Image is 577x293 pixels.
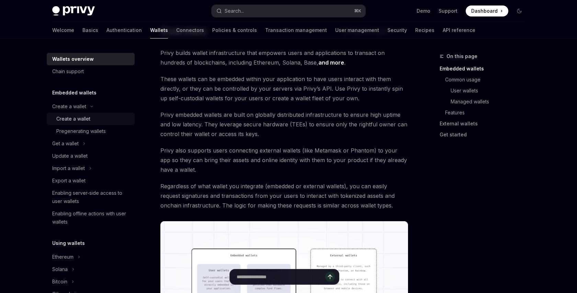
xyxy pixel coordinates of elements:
button: Toggle Solana section [47,263,135,275]
span: Regardless of what wallet you integrate (embedded or external wallets), you can easily request si... [160,181,408,210]
button: Toggle Ethereum section [47,251,135,263]
div: Pregenerating wallets [56,127,106,135]
a: Wallets [150,22,168,38]
a: User management [335,22,379,38]
a: External wallets [440,118,530,129]
a: and more [318,59,344,66]
div: Solana [52,265,68,273]
div: Import a wallet [52,164,85,172]
a: Common usage [440,74,530,85]
a: Pregenerating wallets [47,125,135,137]
span: Dashboard [471,8,498,14]
button: Send message [325,272,335,282]
a: Welcome [52,22,74,38]
button: Toggle Create a wallet section [47,100,135,113]
div: Create a wallet [56,115,90,123]
div: Wallets overview [52,55,94,63]
div: Get a wallet [52,139,79,148]
a: Managed wallets [440,96,530,107]
button: Toggle Import a wallet section [47,162,135,174]
a: Policies & controls [212,22,257,38]
div: Enabling server-side access to user wallets [52,189,131,205]
img: dark logo [52,6,95,16]
div: Bitcoin [52,278,67,286]
a: Enabling offline actions with user wallets [47,207,135,228]
div: Search... [225,7,244,15]
div: Ethereum [52,253,73,261]
div: Create a wallet [52,102,86,111]
span: Privy also supports users connecting external wallets (like Metamask or Phantom) to your app so t... [160,146,408,174]
a: Dashboard [466,5,508,16]
span: Privy builds wallet infrastructure that empowers users and applications to transact on hundreds o... [160,48,408,67]
input: Ask a question... [237,269,325,284]
a: User wallets [440,85,530,96]
span: On this page [446,52,477,60]
button: Toggle Bitcoin section [47,275,135,288]
a: Connectors [176,22,204,38]
span: These wallets can be embedded within your application to have users interact with them directly, ... [160,74,408,103]
a: Export a wallet [47,174,135,187]
a: Demo [417,8,430,14]
button: Open search [212,5,365,17]
a: Update a wallet [47,150,135,162]
a: Security [387,22,407,38]
a: Basics [82,22,98,38]
div: Enabling offline actions with user wallets [52,210,131,226]
div: Export a wallet [52,177,86,185]
a: Support [439,8,457,14]
a: Wallets overview [47,53,135,65]
a: Transaction management [265,22,327,38]
button: Toggle dark mode [514,5,525,16]
a: Get started [440,129,530,140]
a: Create a wallet [47,113,135,125]
h5: Embedded wallets [52,89,97,97]
span: ⌘ K [354,8,361,14]
a: Enabling server-side access to user wallets [47,187,135,207]
a: Features [440,107,530,118]
button: Toggle Get a wallet section [47,137,135,150]
div: Chain support [52,67,84,76]
div: Update a wallet [52,152,88,160]
a: API reference [443,22,475,38]
a: Recipes [415,22,434,38]
a: Chain support [47,65,135,78]
h5: Using wallets [52,239,85,247]
a: Authentication [106,22,142,38]
span: Privy embedded wallets are built on globally distributed infrastructure to ensure high uptime and... [160,110,408,139]
a: Embedded wallets [440,63,530,74]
